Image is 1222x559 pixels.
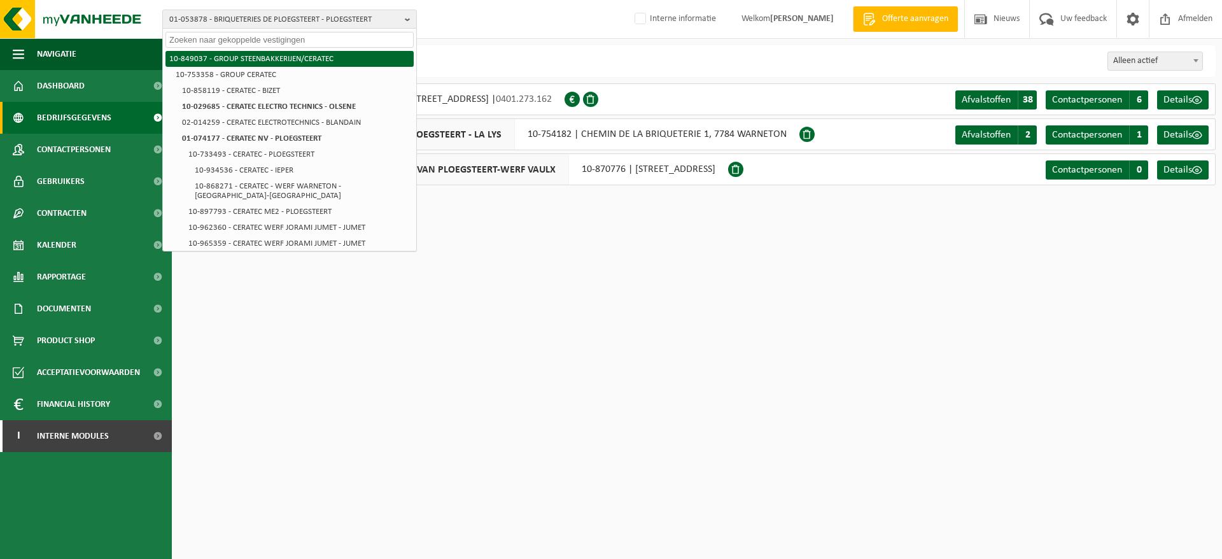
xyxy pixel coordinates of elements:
[853,6,958,32] a: Offerte aanvragen
[962,130,1011,140] span: Afvalstoffen
[37,102,111,134] span: Bedrijfsgegevens
[1108,52,1202,70] span: Alleen actief
[178,115,414,131] li: 02-014259 - CERATEC ELECTROTECHNICS - BLANDAIN
[37,293,91,325] span: Documenten
[1052,130,1122,140] span: Contactpersonen
[178,83,414,99] li: 10-858119 - CERATEC - BIZET
[955,125,1037,145] a: Afvalstoffen 2
[1157,125,1209,145] a: Details
[1163,95,1192,105] span: Details
[182,134,321,143] strong: 01-074177 - CERATEC NV - PLOEGSTEERT
[632,10,716,29] label: Interne informatie
[165,51,414,67] li: 10-849037 - GROUP STEENBAKKERIJEN/CERATEC
[165,32,414,48] input: Zoeken naar gekoppelde vestigingen
[191,178,414,204] li: 10-868271 - CERATEC - WERF WARNETON - [GEOGRAPHIC_DATA]-[GEOGRAPHIC_DATA]
[879,13,952,25] span: Offerte aanvragen
[1129,90,1148,110] span: 6
[962,95,1011,105] span: Afvalstoffen
[182,103,356,111] strong: 10-029685 - CERATEC ELECTRO TECHNICS - OLSENE
[191,162,414,178] li: 10-934536 - CERATEC - IEPER
[37,70,85,102] span: Dashboard
[13,420,24,452] span: I
[169,10,400,29] span: 01-053878 - BRIQUETERIES DE PLOEGSTEERT - PLOEGSTEERT
[1163,165,1192,175] span: Details
[955,90,1037,110] a: Afvalstoffen 38
[37,388,110,420] span: Financial History
[37,357,140,388] span: Acceptatievoorwaarden
[1107,52,1203,71] span: Alleen actief
[185,220,414,236] li: 10-962360 - CERATEC WERF JORAMI JUMET - JUMET
[1052,95,1122,105] span: Contactpersonen
[37,166,85,197] span: Gebruikers
[1046,125,1148,145] a: Contactpersonen 1
[172,67,414,83] li: 10-753358 - GROUP CERATEC
[210,118,799,150] div: 10-754182 | CHEMIN DE LA BRIQUETERIE 1, 7784 WARNETON
[1129,160,1148,180] span: 0
[37,134,111,166] span: Contactpersonen
[496,94,552,104] span: 0401.273.162
[1052,165,1122,175] span: Contactpersonen
[185,204,414,220] li: 10-897793 - CERATEC ME2 - PLOEGSTEERT
[1046,160,1148,180] a: Contactpersonen 0
[1157,90,1209,110] a: Details
[37,325,95,357] span: Product Shop
[162,10,417,29] button: 01-053878 - BRIQUETERIES DE PLOEGSTEERT - PLOEGSTEERT
[37,197,87,229] span: Contracten
[242,153,728,185] div: 10-870776 | [STREET_ADDRESS]
[185,236,414,251] li: 10-965359 - CERATEC WERF JORAMI JUMET - JUMET
[37,420,109,452] span: Interne modules
[37,229,76,261] span: Kalender
[1129,125,1148,145] span: 1
[37,261,86,293] span: Rapportage
[770,14,834,24] strong: [PERSON_NAME]
[1157,160,1209,180] a: Details
[1046,90,1148,110] a: Contactpersonen 6
[37,38,76,70] span: Navigatie
[185,146,414,162] li: 10-733493 - CERATEC - PLOEGSTEERT
[1018,125,1037,145] span: 2
[1163,130,1192,140] span: Details
[1018,90,1037,110] span: 38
